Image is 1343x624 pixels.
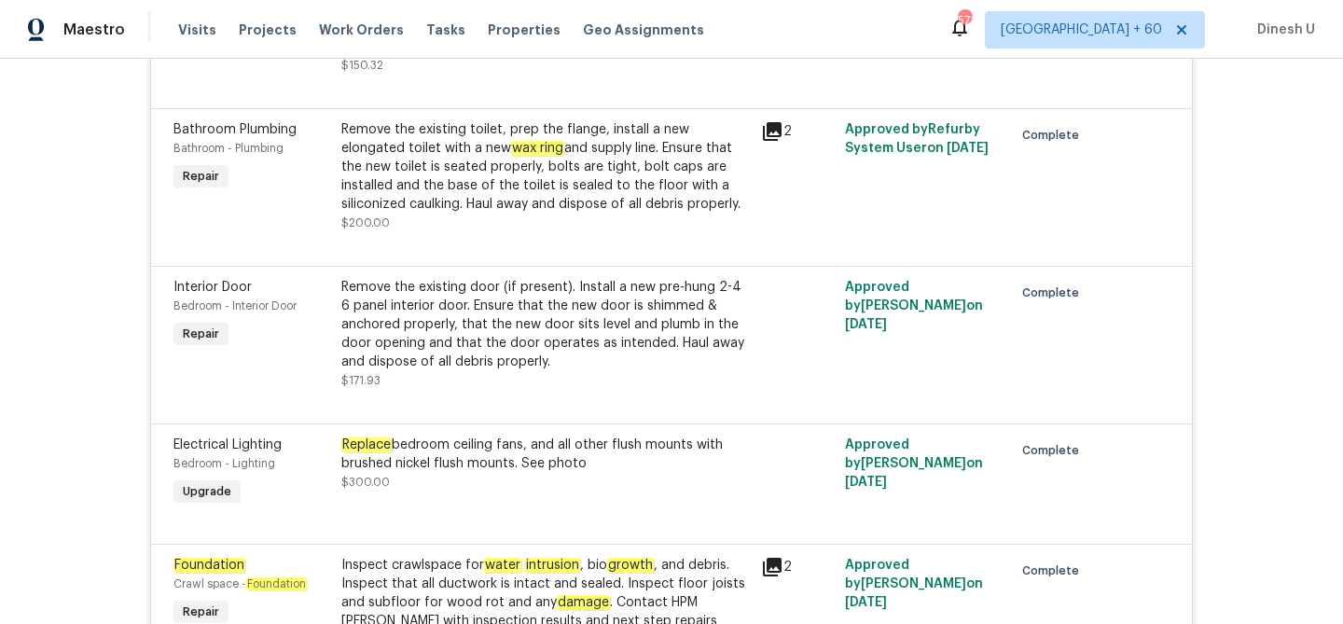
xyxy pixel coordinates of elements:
[173,458,275,469] span: Bedroom - Lighting
[341,436,750,473] div: bedroom ceiling fans, and all other flush mounts with brushed nickel flush mounts. See photo
[484,558,521,573] em: water
[341,437,392,452] em: Replace
[173,578,307,589] span: Crawl space -
[607,558,654,573] em: growth
[1001,21,1162,39] span: [GEOGRAPHIC_DATA] + 60
[341,375,381,386] span: $171.93
[63,21,125,39] span: Maestro
[1250,21,1315,39] span: Dinesh U
[173,438,282,451] span: Electrical Lighting
[1022,441,1087,460] span: Complete
[845,596,887,609] span: [DATE]
[175,325,227,343] span: Repair
[173,123,297,136] span: Bathroom Plumbing
[175,603,227,621] span: Repair
[341,278,750,371] div: Remove the existing door (if present). Install a new pre-hung 2-4 6 panel interior door. Ensure t...
[488,21,561,39] span: Properties
[845,476,887,489] span: [DATE]
[845,318,887,331] span: [DATE]
[761,120,834,143] div: 2
[341,477,390,488] span: $300.00
[525,558,580,573] em: intrusion
[173,281,252,294] span: Interior Door
[341,217,390,229] span: $200.00
[511,141,564,156] em: wax ring
[426,23,465,36] span: Tasks
[319,21,404,39] span: Work Orders
[1022,126,1087,145] span: Complete
[557,595,610,610] em: damage
[845,559,983,609] span: Approved by [PERSON_NAME] on
[1022,562,1087,580] span: Complete
[958,11,971,30] div: 571
[845,123,989,155] span: Approved by Refurby System User on
[845,438,983,489] span: Approved by [PERSON_NAME] on
[173,143,284,154] span: Bathroom - Plumbing
[583,21,704,39] span: Geo Assignments
[845,281,983,331] span: Approved by [PERSON_NAME] on
[761,556,834,578] div: 2
[173,558,245,573] em: Foundation
[1022,284,1087,302] span: Complete
[178,21,216,39] span: Visits
[947,142,989,155] span: [DATE]
[175,482,239,501] span: Upgrade
[239,21,297,39] span: Projects
[246,577,307,590] em: Foundation
[341,120,750,214] div: Remove the existing toilet, prep the flange, install a new elongated toilet with a new and supply...
[173,300,297,312] span: Bedroom - Interior Door
[341,60,383,71] span: $150.32
[175,167,227,186] span: Repair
